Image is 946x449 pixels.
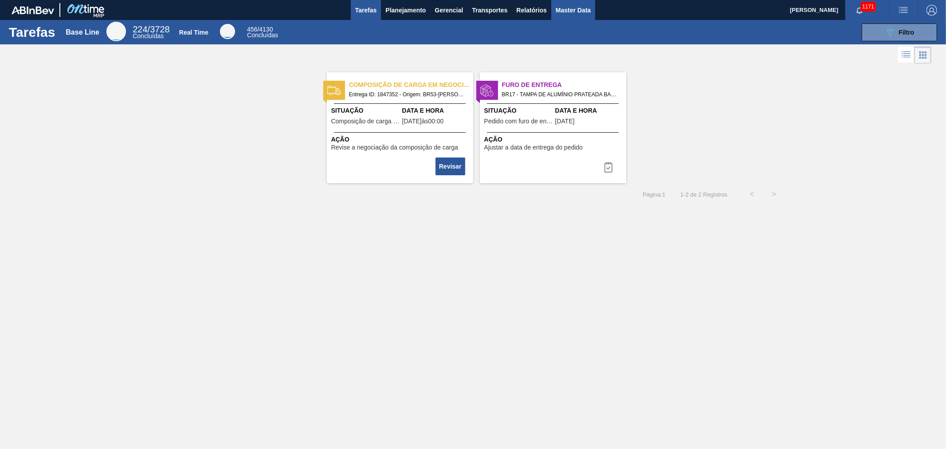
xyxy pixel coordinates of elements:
[679,191,727,198] span: 1 - 2 de 2 Registros
[247,26,273,33] span: / 4130
[436,158,465,175] button: Revisar
[355,5,377,16] span: Tarefas
[915,47,931,63] div: Visão em Cards
[860,2,876,12] span: 1171
[247,27,278,38] div: Real Time
[484,118,553,125] span: Pedido com furo de entrega
[555,106,624,115] span: Data e Hora
[898,5,909,16] img: userActions
[603,162,614,173] img: icon-task complete
[643,191,665,198] span: Página : 1
[9,27,55,37] h1: Tarefas
[598,158,619,176] button: icon-task complete
[66,28,99,36] div: Base Line
[926,5,937,16] img: Logout
[12,6,54,14] img: TNhmsLtSVTkK8tSr43FrP2fwEKptu5GPRR3wAAAABJRU5ErkJggg==
[502,80,626,90] span: Furo de Entrega
[516,5,546,16] span: Relatórios
[349,80,473,90] span: Composição de carga em negociação
[555,118,575,125] span: 24/09/2025,
[133,26,169,39] div: Base Line
[556,5,591,16] span: Master Data
[502,90,619,99] span: BR17 - TAMPA DE ALUMÍNIO PRATEADA BALL CDL Pedido - 2037129
[484,106,553,115] span: Situação
[899,29,915,36] span: Filtro
[220,24,235,39] div: Real Time
[349,90,466,99] span: Entrega ID: 1847352 - Origem: BR53-Latas Minas - Destino: BR27
[331,106,400,115] span: Situação
[845,4,874,16] button: Notificações
[331,135,471,144] span: Ação
[402,118,444,125] span: 09/10/2025,[object Object]
[480,84,494,97] img: status
[862,24,937,41] button: Filtro
[247,26,257,33] span: 456
[331,118,400,125] span: Composição de carga em negociação
[327,84,341,97] img: status
[402,106,471,115] span: Data e Hora
[763,183,785,205] button: >
[179,29,208,36] div: Real Time
[898,47,915,63] div: Visão em Lista
[133,24,169,34] span: / 3728
[247,32,278,39] span: Concluídas
[741,183,763,205] button: <
[331,144,458,151] span: Revise a negociação da composição de carga
[484,144,583,151] span: Ajustar a data de entrega do pedido
[472,5,507,16] span: Transportes
[133,32,164,39] span: Concluídas
[484,135,624,144] span: Ação
[133,24,147,34] span: 224
[106,22,126,41] div: Base Line
[598,158,619,176] div: Completar tarefa: 30193212
[385,5,426,16] span: Planejamento
[435,5,463,16] span: Gerencial
[436,157,466,176] div: Completar tarefa: 30207092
